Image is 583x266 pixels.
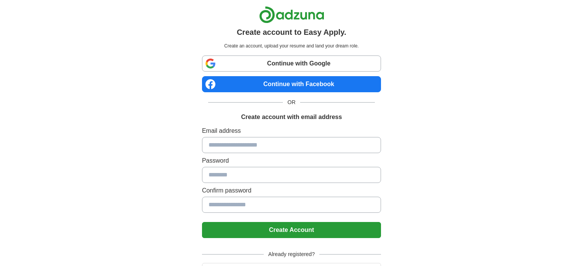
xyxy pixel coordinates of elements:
span: OR [283,98,300,106]
p: Create an account, upload your resume and land your dream role. [204,42,379,49]
img: Adzuna logo [259,6,324,23]
h1: Create account with email address [241,113,342,122]
label: Confirm password [202,186,381,195]
a: Continue with Google [202,55,381,72]
label: Password [202,156,381,165]
button: Create Account [202,222,381,238]
a: Continue with Facebook [202,76,381,92]
h1: Create account to Easy Apply. [237,26,347,38]
span: Already registered? [264,250,319,258]
label: Email address [202,126,381,135]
